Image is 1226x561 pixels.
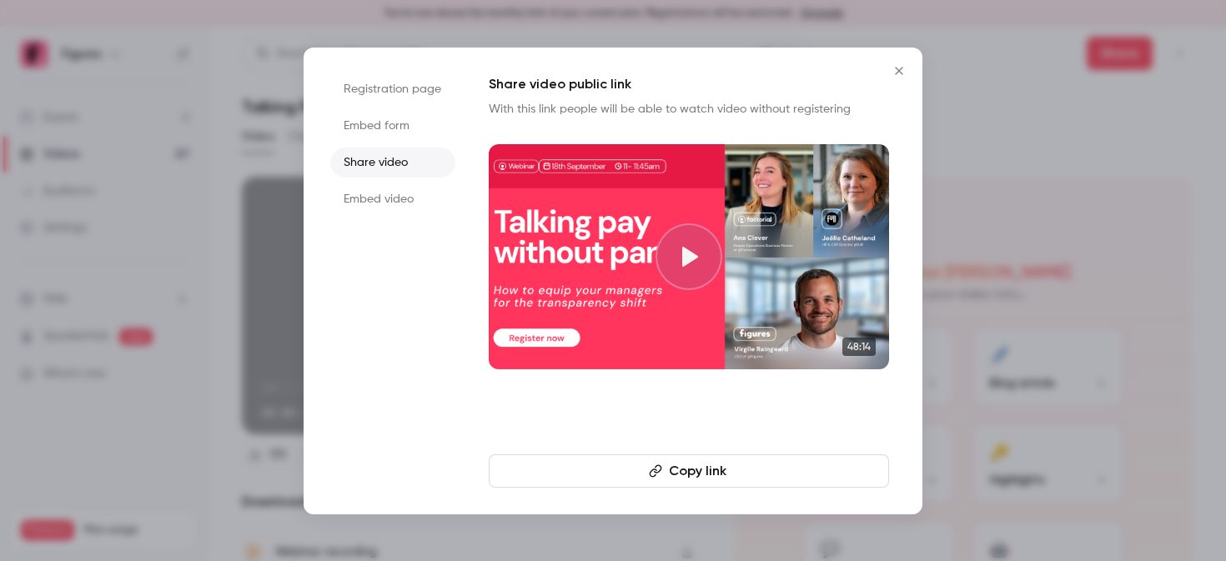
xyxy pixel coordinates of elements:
li: Embed video [330,184,455,214]
li: Share video [330,148,455,178]
li: Embed form [330,111,455,141]
li: Registration page [330,74,455,104]
button: Close [882,54,916,88]
a: 48:14 [489,144,889,369]
p: With this link people will be able to watch video without registering [489,101,889,118]
button: Copy link [489,454,889,488]
h1: Share video public link [489,74,889,94]
span: 48:14 [842,338,876,356]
